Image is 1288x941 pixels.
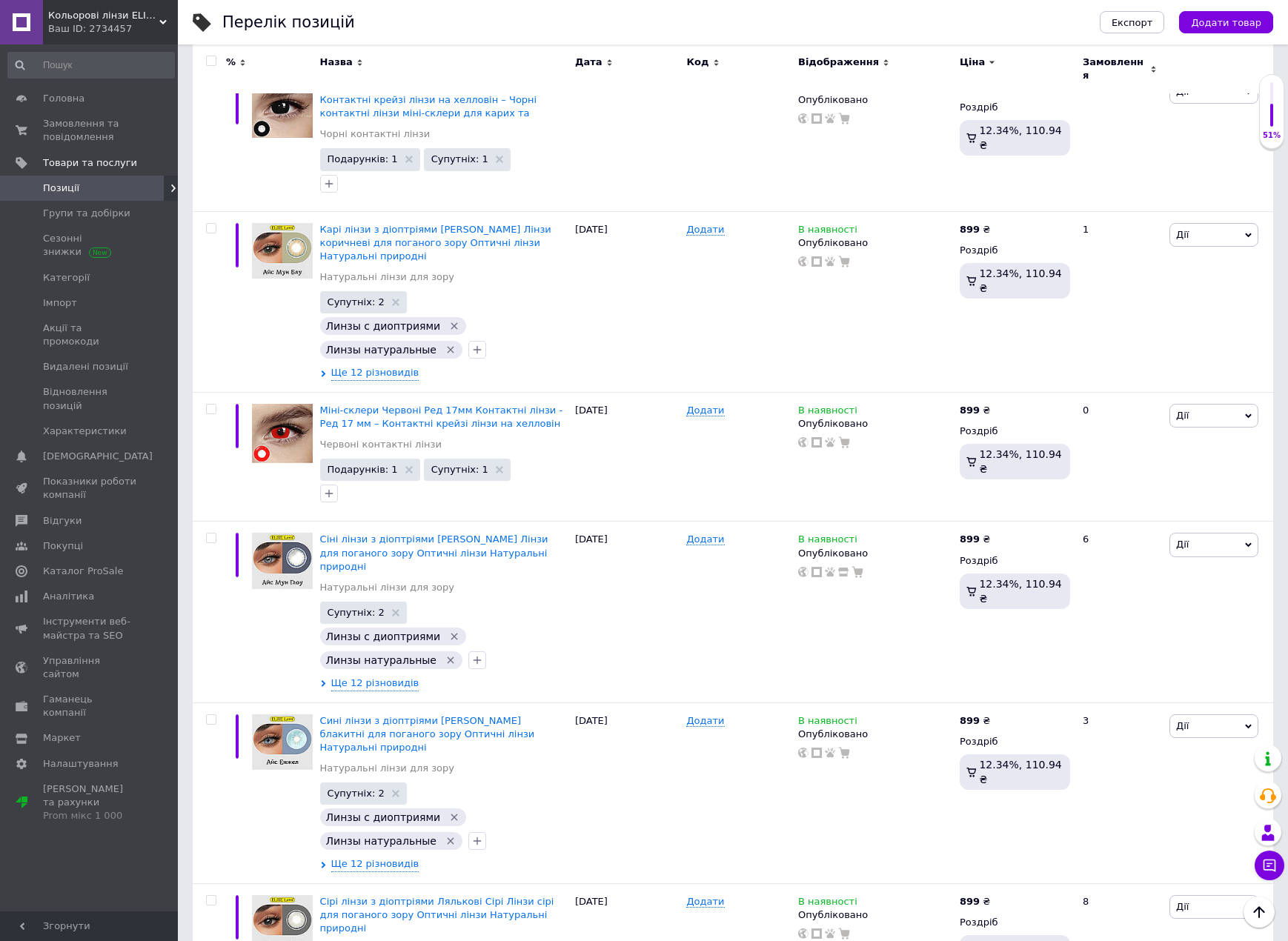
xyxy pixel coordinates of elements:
div: 3 [1074,702,1166,883]
span: Додати [686,715,724,727]
div: [DATE] [571,522,683,702]
span: Подарунків: 1 [328,465,398,474]
span: Дії [1176,720,1189,731]
a: Натуральні лінзи для зору [320,270,454,284]
span: Видалені позиції [43,360,128,373]
span: Покупці [43,539,83,553]
span: % [226,56,236,69]
a: Сірі лінзи з діоптріями Лялькові Сірі Лінзи сірі для поганого зору Оптичні лінзи Натуральні природні [320,896,554,934]
span: Ціна [960,56,985,69]
span: Експорт [1112,17,1153,28]
button: Чат з покупцем [1255,851,1284,880]
span: Линзы натуральные [326,835,436,847]
div: 0 [1074,392,1166,522]
div: [DATE] [571,68,683,211]
span: [PERSON_NAME] та рахунки [43,782,137,823]
span: Головна [43,92,84,105]
div: Роздріб [960,101,1070,114]
span: Відновлення позицій [43,385,137,412]
span: 12.34%, 110.94 ₴ [979,759,1061,785]
span: Інструменти веб-майстра та SEO [43,615,137,642]
div: ₴ [960,223,990,236]
b: 899 [960,224,980,235]
span: Управління сайтом [43,654,137,681]
div: 1 [1074,211,1166,392]
span: Гаманець компанії [43,693,137,719]
span: В наявності [798,405,857,420]
div: Роздріб [960,244,1070,257]
div: Перелік позицій [222,15,355,30]
span: Характеристики [43,425,127,438]
div: [DATE] [571,211,683,392]
div: Роздріб [960,425,1070,438]
div: Prom мікс 1 000 [43,809,137,822]
span: Линзы с диоптриями [326,631,441,642]
div: Роздріб [960,554,1070,568]
div: ₴ [960,533,990,546]
input: Пошук [7,52,175,79]
span: В наявності [798,224,857,239]
span: 12.34%, 110.94 ₴ [979,448,1061,475]
span: Товари та послуги [43,156,137,170]
div: Опубліковано [798,547,952,560]
span: Линзы с диоптриями [326,320,441,332]
span: Каталог ProSale [43,565,123,578]
span: Кольорові лінзи ELITE Lens [48,9,159,22]
span: Линзы с диоптриями [326,811,441,823]
span: Чорні кольорові контактні лінзи - Блек 17 мм – Контактні крейзі лінзи на хелловін – Чорні контакт... [320,81,558,119]
svg: Видалити мітку [445,344,457,356]
span: Сезонні знижки [43,232,137,259]
span: Супутніх: 2 [328,297,385,307]
span: 12.34%, 110.94 ₴ [979,124,1061,151]
a: Міні-склери Червоні Ред 17мм Контактні лінзи - Ред 17 мм – Контактні крейзі лінзи на хелловін [320,405,563,429]
span: Супутніх: 1 [431,465,488,474]
svg: Видалити мітку [445,654,457,666]
span: Показники роботи компанії [43,475,137,502]
span: Код [686,56,708,69]
span: Подарунків: 1 [328,154,398,164]
span: В наявності [798,896,857,911]
span: Відображення [798,56,879,69]
svg: Видалити мітку [448,811,460,823]
div: Опубліковано [798,93,952,107]
span: Замовлення [1083,56,1146,82]
b: 899 [960,715,980,726]
span: Ще 12 різновидів [331,857,419,871]
div: 6 [1074,522,1166,702]
div: ₴ [960,714,990,728]
img: Черные цветные контактные линзы - Блек 17 мм – Контактные крейзи линзы на хэллоуин – Черные конта... [252,80,313,138]
span: Дії [1176,86,1189,97]
span: [DEMOGRAPHIC_DATA] [43,450,153,463]
span: Супутніх: 1 [431,154,488,164]
span: Ще 12 різновидів [331,366,419,380]
div: Опубліковано [798,728,952,741]
span: Додати товар [1191,17,1261,28]
div: [DATE] [571,392,683,522]
span: 12.34%, 110.94 ₴ [979,578,1061,605]
span: Дата [575,56,602,69]
div: Опубліковано [798,236,952,250]
img: Синие линзы с диоптриями Айс Энджел Линзы голубые для плохого зрения Оптические линзы Натуральные... [252,714,313,771]
span: Назва [320,56,353,69]
span: Дії [1176,901,1189,912]
button: Наверх [1244,897,1275,928]
b: 899 [960,405,980,416]
div: Опубліковано [798,908,952,922]
span: Акції та промокоди [43,322,137,348]
div: Роздріб [960,916,1070,929]
span: Дії [1176,229,1189,240]
span: Додати [686,896,724,908]
div: Ваш ID: 2734457 [48,22,178,36]
a: Сині лінзи з діоптріями [PERSON_NAME] блакитні для поганого зору Оптичні лінзи Натуральні природні [320,715,535,753]
svg: Видалити мітку [448,320,460,332]
span: В наявності [798,715,857,731]
span: Дії [1176,410,1189,421]
a: Карі лінзи з діоптріями [PERSON_NAME] Лінзи коричневі для поганого зору Оптичні лінзи Натуральні ... [320,224,551,262]
span: Сіні лінзи з діоптріями [PERSON_NAME] Лінзи для поганого зору Оптичні лінзи Натуральні природні [320,533,548,571]
span: В наявності [798,533,857,549]
span: Ще 12 різновидів [331,676,419,691]
div: 51% [1260,130,1284,141]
